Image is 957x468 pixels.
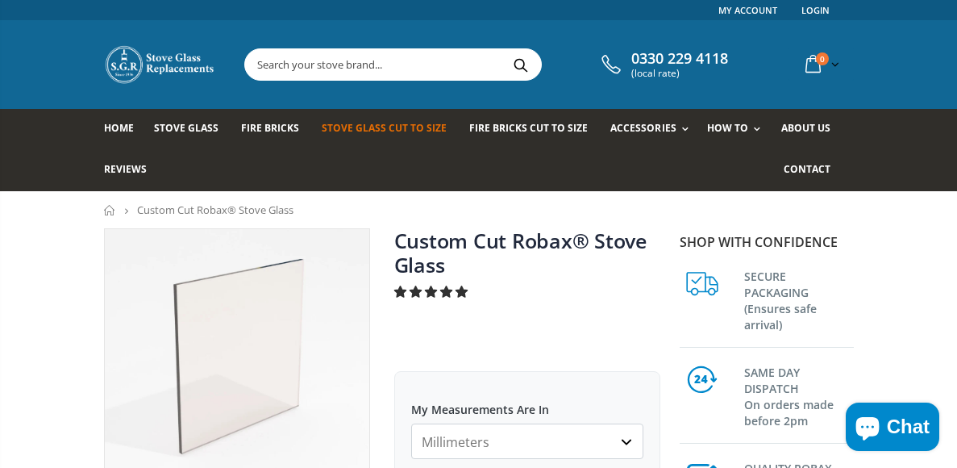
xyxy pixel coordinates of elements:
[469,121,588,135] span: Fire Bricks Cut To Size
[322,121,447,135] span: Stove Glass Cut To Size
[744,361,854,429] h3: SAME DAY DISPATCH On orders made before 2pm
[841,403,944,455] inbox-online-store-chat: Shopify online store chat
[104,150,159,191] a: Reviews
[816,52,829,65] span: 0
[411,388,643,417] label: My Measurements Are In
[104,162,147,176] span: Reviews
[394,227,647,278] a: Custom Cut Robax® Stove Glass
[104,121,134,135] span: Home
[241,121,299,135] span: Fire Bricks
[394,283,471,299] span: 4.94 stars
[154,121,218,135] span: Stove Glass
[799,48,843,80] a: 0
[154,109,231,150] a: Stove Glass
[104,109,146,150] a: Home
[104,44,217,85] img: Stove Glass Replacement
[610,121,676,135] span: Accessories
[680,232,854,252] p: Shop with confidence
[137,203,293,217] span: Custom Cut Robax® Stove Glass
[503,49,539,80] button: Search
[744,265,854,333] h3: SECURE PACKAGING (Ensures safe arrival)
[322,109,459,150] a: Stove Glass Cut To Size
[707,121,748,135] span: How To
[241,109,311,150] a: Fire Bricks
[707,109,768,150] a: How To
[104,205,116,215] a: Home
[784,162,830,176] span: Contact
[784,150,843,191] a: Contact
[469,109,600,150] a: Fire Bricks Cut To Size
[781,109,843,150] a: About us
[781,121,830,135] span: About us
[245,49,689,80] input: Search your stove brand...
[610,109,696,150] a: Accessories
